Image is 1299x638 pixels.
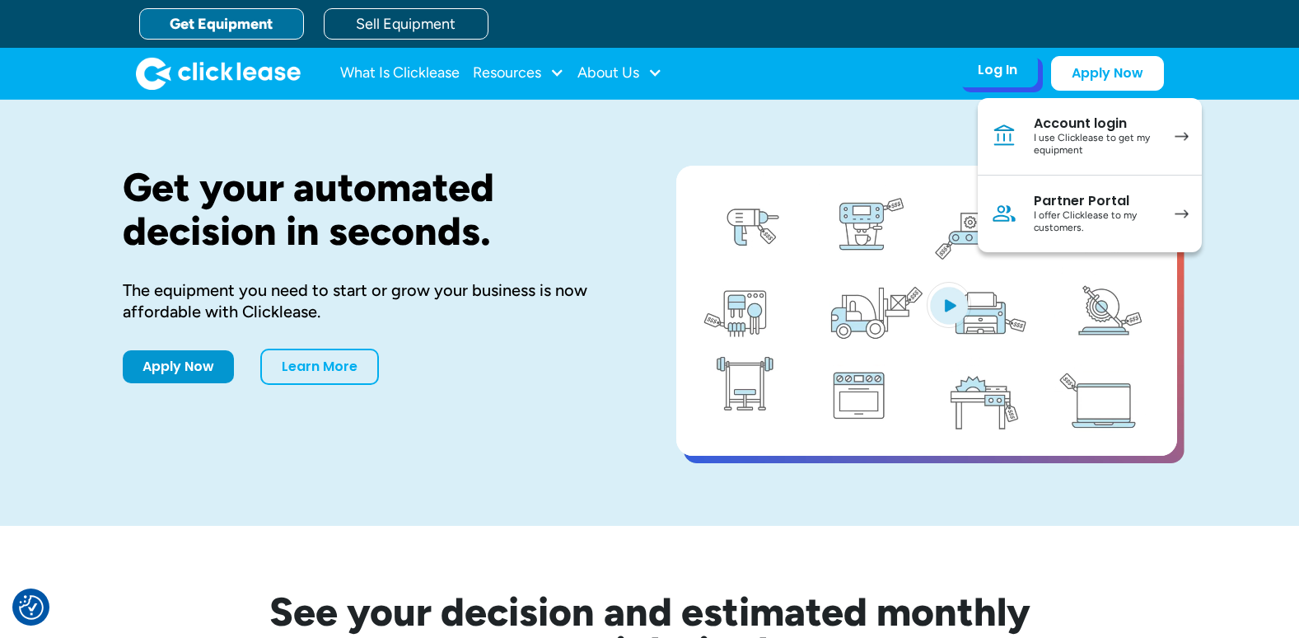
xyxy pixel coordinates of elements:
[1034,132,1158,157] div: I use Clicklease to get my equipment
[473,57,564,90] div: Resources
[1034,115,1158,132] div: Account login
[136,57,301,90] img: Clicklease logo
[260,349,379,385] a: Learn More
[978,98,1202,252] nav: Log In
[123,166,624,253] h1: Get your automated decision in seconds.
[324,8,488,40] a: Sell Equipment
[139,8,304,40] a: Get Equipment
[340,57,460,90] a: What Is Clicklease
[676,166,1177,456] a: open lightbox
[978,62,1017,78] div: Log In
[123,350,234,383] a: Apply Now
[1051,56,1164,91] a: Apply Now
[19,595,44,620] img: Revisit consent button
[577,57,662,90] div: About Us
[1034,209,1158,235] div: I offer Clicklease to my customers.
[991,200,1017,227] img: Person icon
[978,98,1202,176] a: Account loginI use Clicklease to get my equipment
[978,176,1202,252] a: Partner PortalI offer Clicklease to my customers.
[991,123,1017,149] img: Bank icon
[1034,193,1158,209] div: Partner Portal
[927,282,971,328] img: Blue play button logo on a light blue circular background
[1175,132,1189,141] img: arrow
[19,595,44,620] button: Consent Preferences
[1175,209,1189,218] img: arrow
[136,57,301,90] a: home
[123,279,624,322] div: The equipment you need to start or grow your business is now affordable with Clicklease.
